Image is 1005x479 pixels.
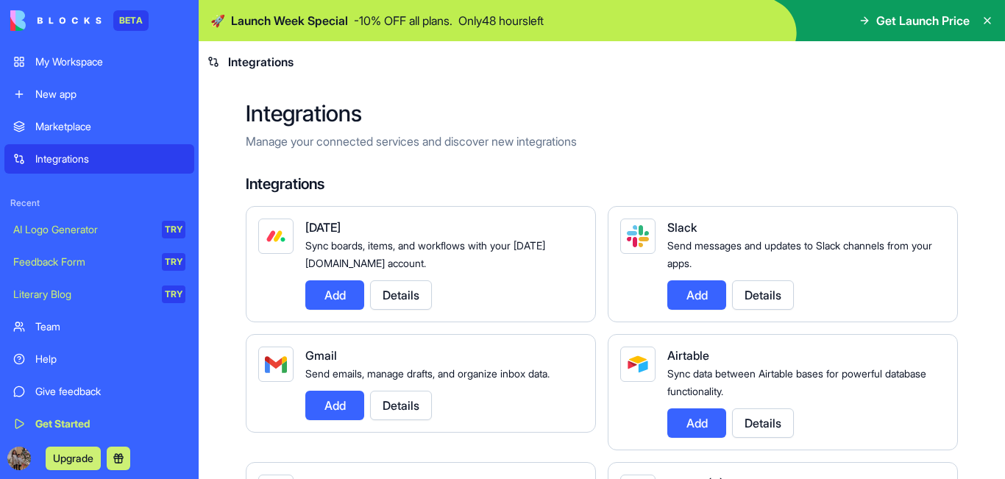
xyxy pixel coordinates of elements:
[162,253,185,271] div: TRY
[4,247,194,277] a: Feedback FormTRY
[4,280,194,309] a: Literary BlogTRY
[667,220,697,235] span: Slack
[305,391,364,420] button: Add
[305,220,341,235] span: [DATE]
[210,12,225,29] span: 🚀
[4,197,194,209] span: Recent
[667,367,926,397] span: Sync data between Airtable bases for powerful database functionality.
[231,12,348,29] span: Launch Week Special
[10,10,102,31] img: logo
[13,287,152,302] div: Literary Blog
[305,367,550,380] span: Send emails, manage drafts, and organize inbox data.
[667,408,726,438] button: Add
[35,319,185,334] div: Team
[732,280,794,310] button: Details
[732,408,794,438] button: Details
[35,54,185,69] div: My Workspace
[4,344,194,374] a: Help
[4,409,194,439] a: Get Started
[13,255,152,269] div: Feedback Form
[7,447,31,470] img: ACg8ocKQk3IdoEAXoQxPBJslikE-_iEYfT5q7pa8KUmrf9hCAZFvRm4X=s96-c
[305,239,545,269] span: Sync boards, items, and workflows with your [DATE][DOMAIN_NAME] account.
[246,132,958,150] p: Manage your connected services and discover new integrations
[305,280,364,310] button: Add
[305,348,337,363] span: Gmail
[13,222,152,237] div: AI Logo Generator
[10,10,149,31] a: BETA
[113,10,149,31] div: BETA
[4,215,194,244] a: AI Logo GeneratorTRY
[4,144,194,174] a: Integrations
[370,280,432,310] button: Details
[228,53,294,71] span: Integrations
[4,79,194,109] a: New app
[667,239,932,269] span: Send messages and updates to Slack channels from your apps.
[4,47,194,77] a: My Workspace
[46,450,101,465] a: Upgrade
[162,221,185,238] div: TRY
[4,377,194,406] a: Give feedback
[35,87,185,102] div: New app
[667,280,726,310] button: Add
[246,100,958,127] h2: Integrations
[46,447,101,470] button: Upgrade
[354,12,452,29] p: - 10 % OFF all plans.
[35,352,185,366] div: Help
[458,12,544,29] p: Only 48 hours left
[35,152,185,166] div: Integrations
[4,112,194,141] a: Marketplace
[667,348,709,363] span: Airtable
[876,12,970,29] span: Get Launch Price
[4,312,194,341] a: Team
[370,391,432,420] button: Details
[246,174,958,194] h4: Integrations
[35,119,185,134] div: Marketplace
[35,416,185,431] div: Get Started
[162,285,185,303] div: TRY
[35,384,185,399] div: Give feedback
